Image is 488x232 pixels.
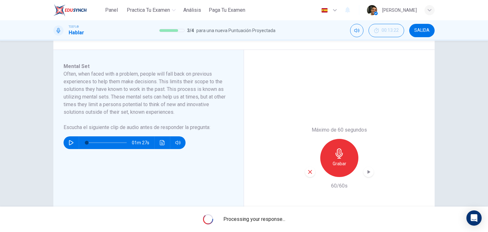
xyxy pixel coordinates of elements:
div: Ocultar [369,24,404,37]
button: Practica tu examen [124,4,178,16]
button: Grabar [320,139,358,177]
span: Paga Tu Examen [209,6,245,14]
a: EduSynch logo [53,4,101,17]
img: EduSynch logo [53,4,87,17]
button: Análisis [181,4,204,16]
h6: Máximo de 60 segundos [312,126,367,134]
img: Profile picture [367,5,377,15]
button: SALIDA [409,24,435,37]
span: Practica tu examen [127,6,170,14]
span: 01m 27s [132,136,154,149]
span: 3 / 4 [187,27,194,34]
button: Panel [101,4,122,16]
img: es [321,8,329,13]
span: 00:13:22 [382,28,399,33]
button: Paga Tu Examen [206,4,248,16]
div: [PERSON_NAME] [382,6,417,14]
span: Processing your response... [223,215,285,223]
button: 00:13:22 [369,24,404,37]
span: Análisis [183,6,201,14]
h1: Hablar [69,29,84,37]
span: TOEFL® [69,24,79,29]
span: Panel [105,6,118,14]
div: Open Intercom Messenger [466,210,482,226]
button: Haz clic para ver la transcripción del audio [157,136,167,149]
div: Silenciar [350,24,363,37]
h6: Often, when faced with a problem, people will fall back on previous experiences to help them make... [64,70,226,116]
h6: 60/60s [331,182,348,190]
span: para una nueva Puntuación Proyectada [196,27,275,34]
span: SALIDA [414,28,430,33]
h6: Escucha el siguiente clip de audio antes de responder la pregunta : [64,124,226,131]
h6: Grabar [333,160,346,167]
span: Mental Set [64,63,90,69]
